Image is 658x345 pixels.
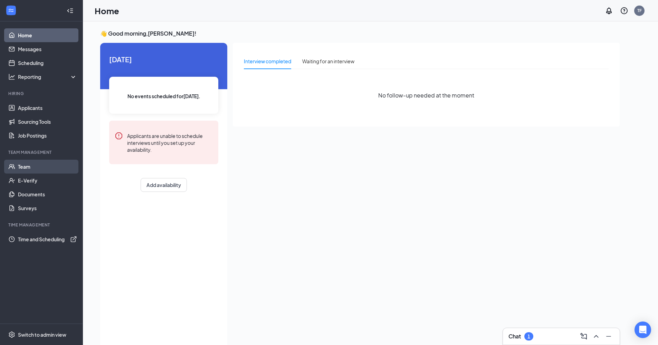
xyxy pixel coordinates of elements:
div: Applicants are unable to schedule interviews until you set up your availability. [127,132,213,153]
div: Open Intercom Messenger [635,321,651,338]
a: Messages [18,42,77,56]
h3: Chat [508,333,521,340]
svg: ChevronUp [592,332,600,341]
svg: WorkstreamLogo [8,7,15,14]
a: Home [18,28,77,42]
a: Applicants [18,101,77,115]
svg: Settings [8,331,15,338]
div: TF [637,8,642,13]
svg: ComposeMessage [580,332,588,341]
h1: Home [95,5,119,17]
svg: QuestionInfo [620,7,628,15]
div: Switch to admin view [18,331,66,338]
span: No follow-up needed at the moment [378,91,474,100]
a: Time and SchedulingExternalLink [18,232,77,246]
button: ChevronUp [591,331,602,342]
span: No events scheduled for [DATE] . [127,92,200,100]
svg: Notifications [605,7,613,15]
div: Team Management [8,149,76,155]
span: [DATE] [109,54,218,65]
div: 1 [527,334,530,339]
button: Add availability [141,178,187,192]
a: Team [18,160,77,174]
a: Sourcing Tools [18,115,77,129]
svg: Analysis [8,73,15,80]
svg: Minimize [604,332,613,341]
div: Interview completed [244,57,291,65]
svg: Collapse [67,7,74,14]
div: Waiting for an interview [302,57,354,65]
a: Surveys [18,201,77,215]
a: Documents [18,187,77,201]
button: ComposeMessage [578,331,589,342]
button: Minimize [603,331,614,342]
a: Scheduling [18,56,77,70]
a: Job Postings [18,129,77,142]
a: E-Verify [18,174,77,187]
div: Reporting [18,73,77,80]
div: TIME MANAGEMENT [8,222,76,228]
h3: 👋 Good morning, [PERSON_NAME] ! [100,30,620,37]
div: Hiring [8,91,76,96]
svg: Error [115,132,123,140]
